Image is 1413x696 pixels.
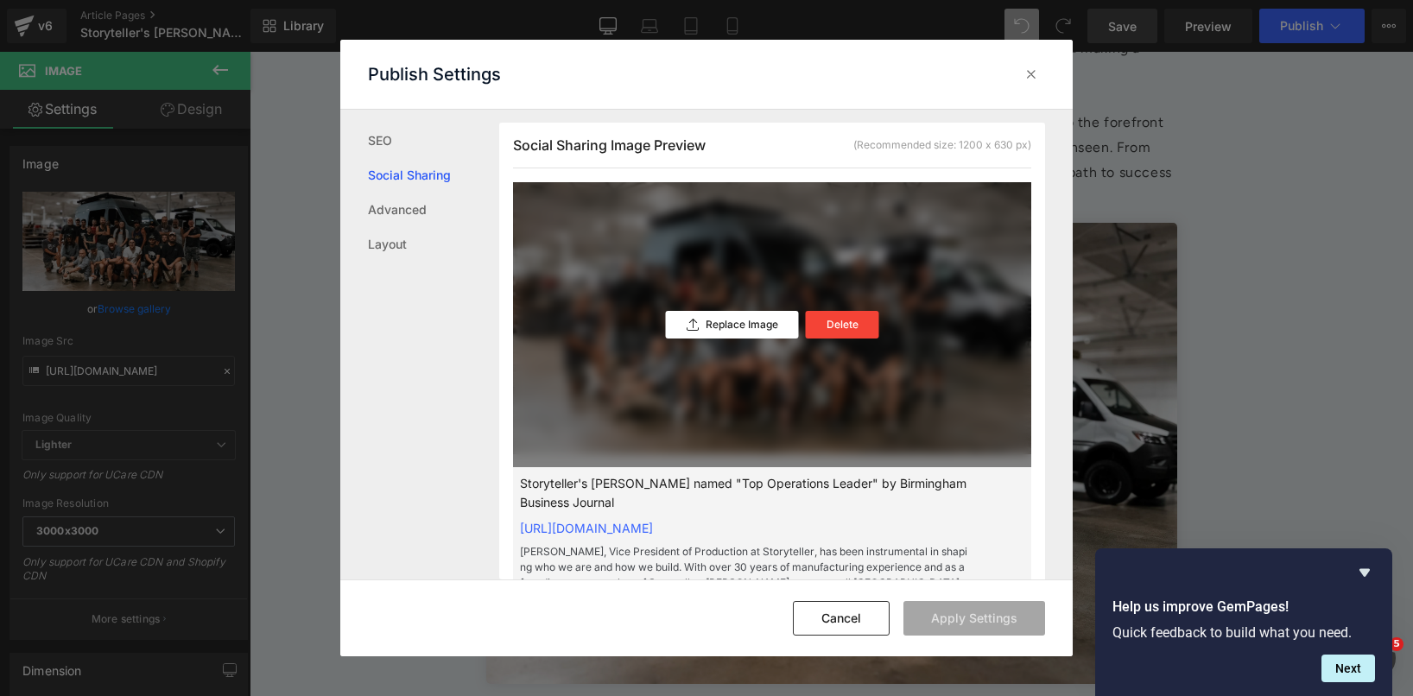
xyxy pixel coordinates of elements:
a: SEO [368,123,499,158]
span: 5 [1390,637,1403,651]
p: Delete [827,319,859,331]
p: Quick feedback to build what you need. [1112,624,1375,641]
p: Replace Image [706,319,778,331]
p: Storyteller's [PERSON_NAME] named "Top Operations Leader" by Birmingham Business Journal [520,474,969,512]
p: Manufacturing is often a behind-the-scenes world, but this event brings those stories to the fore... [237,59,928,158]
a: Advanced [368,193,499,227]
a: [URL][DOMAIN_NAME] [520,521,653,535]
p: Publish Settings [368,64,501,85]
span: Social Sharing Image Preview [513,136,706,154]
div: Help us improve GemPages! [1112,562,1375,682]
a: Social Sharing [368,158,499,193]
h2: Help us improve GemPages! [1112,597,1375,617]
button: Apply Settings [903,601,1045,636]
div: (Recommended size: 1200 x 630 px) [853,137,1031,153]
button: Hide survey [1354,562,1375,583]
button: Cancel [793,601,890,636]
a: Layout [368,227,499,262]
button: Next question [1321,655,1375,682]
p: [PERSON_NAME], Vice President of Production at Storyteller, has been instrumental in shaping who ... [520,544,969,606]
